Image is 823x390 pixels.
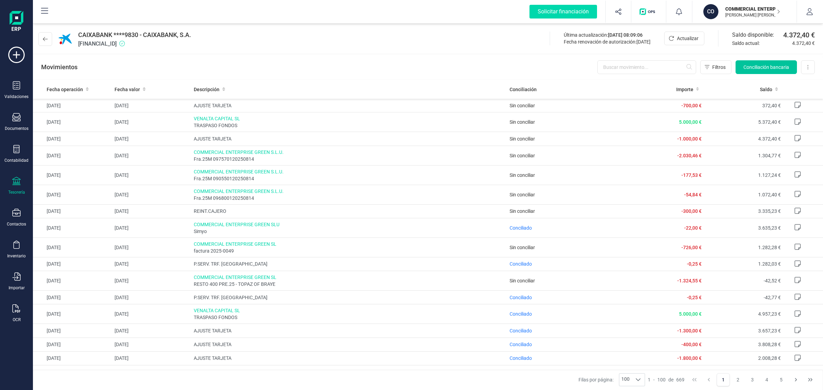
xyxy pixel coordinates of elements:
[510,355,532,361] span: Conciliado
[112,338,191,351] td: [DATE]
[597,60,696,74] input: Buscar movimiento...
[194,260,504,267] span: P.SERV. TRF. [GEOGRAPHIC_DATA]
[112,132,191,146] td: [DATE]
[704,304,783,324] td: 4.957,23 €
[529,5,597,19] div: Solicitar financiación
[78,30,191,40] span: CAIXABANK ****9830 - CAIXABANK, S.A.
[704,185,783,204] td: 1.072,40 €
[115,86,140,93] span: Fecha valor
[78,40,191,48] span: [FINANCIAL_ID]
[636,39,651,45] span: [DATE]
[112,165,191,185] td: [DATE]
[725,12,780,18] p: [PERSON_NAME] [PERSON_NAME]
[704,257,783,271] td: 1.282,03 €
[510,311,532,317] span: Conciliado
[5,126,28,131] div: Documentos
[510,172,535,178] span: Sin conciliar
[510,328,532,333] span: Conciliado
[194,122,504,129] span: TRASPASO FONDOS
[194,368,504,375] span: COMMERCIAL ENTERPRISE GREEN SL
[33,185,112,204] td: [DATE]
[194,86,219,93] span: Descripción
[510,278,535,283] span: Sin conciliar
[112,351,191,365] td: [DATE]
[112,146,191,165] td: [DATE]
[510,295,532,300] span: Conciliado
[657,376,666,383] span: 100
[677,153,702,158] span: -2.030,46 €
[33,112,112,132] td: [DATE]
[704,338,783,351] td: 3.808,28 €
[679,119,702,125] span: 5.000,00 €
[704,165,783,185] td: 1.127,24 €
[521,1,605,23] button: Solicitar financiación
[33,257,112,271] td: [DATE]
[33,165,112,185] td: [DATE]
[194,135,504,142] span: AJUSTE TARJETA
[510,119,535,125] span: Sin conciliar
[33,338,112,351] td: [DATE]
[731,373,744,386] button: Page 2
[33,146,112,165] td: [DATE]
[112,99,191,112] td: [DATE]
[510,225,532,231] span: Conciliado
[704,99,783,112] td: 372,40 €
[579,373,645,386] div: Filas por página:
[677,136,702,142] span: -1.000,00 €
[194,115,504,122] span: VENALTA CAPITAL SL
[112,218,191,237] td: [DATE]
[732,31,780,39] span: Saldo disponible:
[194,168,504,175] span: COMMERCIAL ENTERPRISE GREEN S.L.U.
[9,285,25,291] div: Importar
[704,146,783,165] td: 1.304,77 €
[684,192,702,197] span: -54,84 €
[704,204,783,218] td: 3.335,23 €
[112,291,191,304] td: [DATE]
[789,373,802,386] button: Next Page
[679,311,702,317] span: 5.000,00 €
[510,86,537,93] span: Conciliación
[635,1,662,23] button: Logo de OPS
[33,304,112,324] td: [DATE]
[677,328,702,333] span: -1.300,00 €
[704,132,783,146] td: 4.372,40 €
[112,304,191,324] td: [DATE]
[194,307,504,314] span: VENALTA CAPITAL SL
[681,342,702,347] span: -400,00 €
[700,60,731,74] button: Filtros
[704,324,783,338] td: 3.657,23 €
[47,86,83,93] span: Fecha operación
[33,218,112,237] td: [DATE]
[717,373,730,386] button: Page 1
[736,60,797,74] button: Conciliación bancaria
[194,327,504,334] span: AJUSTE TARJETA
[510,153,535,158] span: Sin conciliar
[760,373,773,386] button: Page 4
[712,64,726,71] span: Filtros
[687,261,702,267] span: -0,25 €
[194,228,504,235] span: Simyo
[704,291,783,304] td: -42,77 €
[702,373,715,386] button: Previous Page
[112,112,191,132] td: [DATE]
[194,341,504,348] span: AJUSTE TARJETA
[804,373,817,386] button: Last Page
[704,237,783,257] td: 1.282,28 €
[681,103,702,108] span: -700,00 €
[33,99,112,112] td: [DATE]
[681,172,702,178] span: -177,53 €
[640,8,658,15] img: Logo de OPS
[112,237,191,257] td: [DATE]
[684,225,702,231] span: -22,00 €
[4,94,28,99] div: Validaciones
[510,103,535,108] span: Sin conciliar
[681,208,702,214] span: -300,00 €
[608,32,643,38] span: [DATE] 08:09:06
[33,237,112,257] td: [DATE]
[33,351,112,365] td: [DATE]
[194,195,504,202] span: Fra.25M 096800120250814
[664,32,704,45] button: Actualizar
[619,374,632,386] span: 100
[704,365,783,385] td: 4.208,53 €
[13,317,21,322] div: OCR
